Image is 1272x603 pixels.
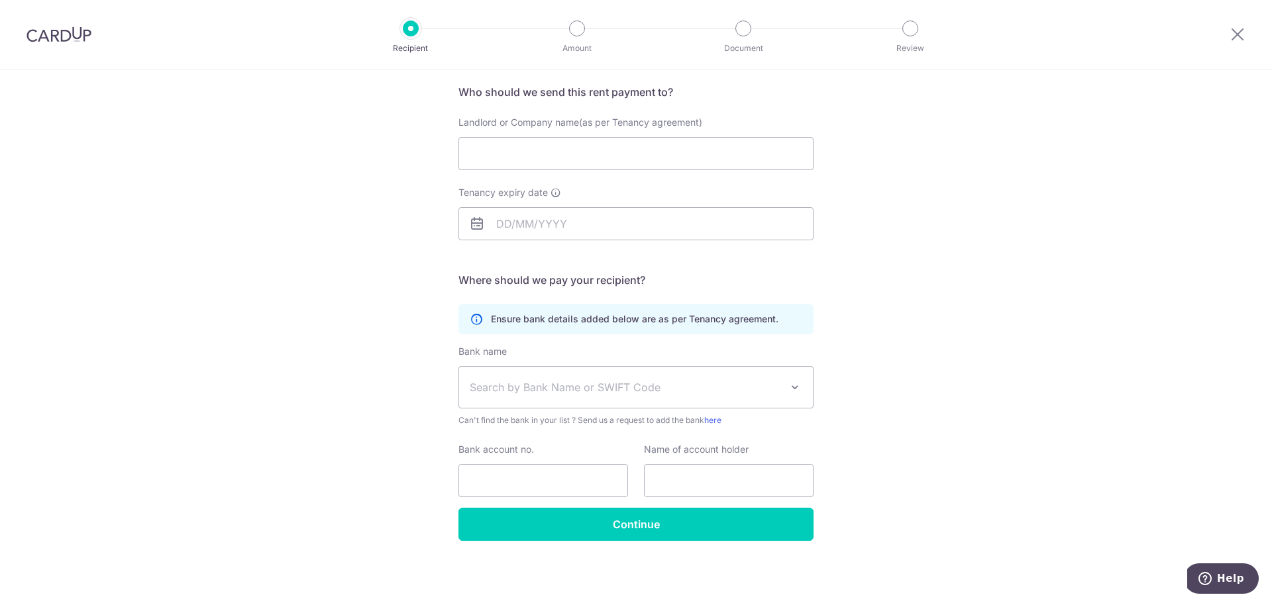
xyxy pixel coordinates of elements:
img: CardUp [26,26,91,42]
span: Can't find the bank in your list ? Send us a request to add the bank [458,414,814,427]
iframe: Opens a widget where you can find more information [1187,563,1259,596]
p: Document [694,42,792,55]
input: Continue [458,508,814,541]
label: Name of account holder [644,443,749,456]
p: Review [861,42,959,55]
label: Bank name [458,345,507,358]
a: here [704,415,721,425]
p: Recipient [362,42,460,55]
span: Tenancy expiry date [458,186,548,199]
label: Bank account no. [458,443,534,456]
p: Ensure bank details added below are as per Tenancy agreement. [491,312,778,326]
span: Landlord or Company name(as per Tenancy agreement) [458,116,702,128]
span: Search by Bank Name or SWIFT Code [470,379,781,395]
p: Amount [528,42,626,55]
input: DD/MM/YYYY [458,207,814,240]
h5: Where should we pay your recipient? [458,272,814,288]
h5: Who should we send this rent payment to? [458,84,814,100]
